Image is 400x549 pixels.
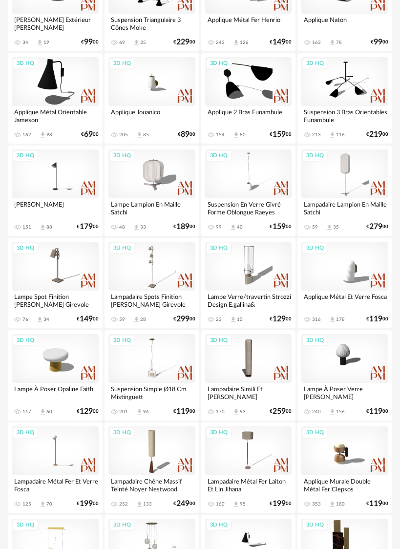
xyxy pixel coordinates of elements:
div: 3D HQ [206,150,232,162]
div: 76 [22,317,28,322]
div: 3D HQ [206,519,232,531]
div: 353 [312,501,321,507]
div: 162 [22,132,31,138]
div: [PERSON_NAME] Extérieur [PERSON_NAME] [12,14,99,33]
div: 3D HQ [12,150,39,162]
span: 219 [369,131,382,138]
div: 85 [143,132,149,138]
span: Download icon [326,224,333,231]
span: Download icon [39,131,46,139]
div: 3D HQ [12,427,39,439]
div: Suspension Triangulaire 3 Cônes Moke [108,14,195,33]
div: 3D HQ [206,427,232,439]
div: 154 [216,132,225,138]
span: 119 [176,408,189,415]
span: Download icon [133,39,140,46]
div: 28 [140,317,146,322]
div: 98 [46,132,52,138]
a: 3D HQ Lampadaire Spots Finition [PERSON_NAME] Girevole 59 Download icon 28 €29900 [105,238,199,328]
div: 3D HQ [302,335,328,347]
div: 126 [240,40,249,45]
div: € 00 [270,39,292,45]
a: 3D HQ Applique Jouanico 205 Download icon 85 €8900 [105,53,199,144]
span: Download icon [329,316,336,323]
div: € 00 [81,39,99,45]
div: 3D HQ [109,150,135,162]
div: 156 [336,409,345,415]
div: 3D HQ [302,427,328,439]
div: 23 [216,317,222,322]
span: Download icon [36,39,43,46]
span: Download icon [133,224,140,231]
span: Download icon [133,316,140,323]
div: Applique Métal Fer Henrio [205,14,292,33]
a: 3D HQ Suspension 3 Bras Orientables Funambule 213 Download icon 116 €21900 [297,53,392,144]
span: Download icon [232,408,240,416]
a: 3D HQ Lampadaire Métal Fer Et Verre Fosca 125 Download icon 70 €19900 [8,422,103,513]
span: Download icon [329,39,336,46]
span: 69 [84,131,93,138]
div: € 00 [173,224,195,230]
div: € 00 [270,224,292,230]
span: 129 [273,316,286,322]
div: 213 [312,132,321,138]
span: Download icon [39,224,46,231]
div: 252 [119,501,128,507]
a: 3D HQ Lampe Lampion En Maille Satchi 48 Download icon 33 €18900 [105,146,199,236]
div: 59 [312,224,318,230]
span: 279 [369,224,382,230]
span: 129 [80,408,93,415]
div: 34 [43,317,49,322]
span: 199 [80,501,93,507]
div: Suspension 3 Bras Orientables Funambule [301,106,388,126]
div: € 00 [77,408,99,415]
div: 35 [333,224,339,230]
div: € 00 [366,224,388,230]
div: € 00 [173,39,195,45]
div: 99 [216,224,222,230]
div: € 00 [81,131,99,138]
a: 3D HQ Lampadaire Lampion En Maille Satchi 59 Download icon 35 €27900 [297,146,392,236]
a: 3D HQ Lampe À Poser Opaline Faith 117 Download icon 60 €12900 [8,330,103,421]
div: € 00 [77,316,99,322]
span: Download icon [136,501,143,508]
span: 119 [369,316,382,322]
a: 3D HQ Lampadaire Métal Fer Laiton Et Lin Jihana 160 Download icon 95 €19900 [201,422,296,513]
div: € 00 [178,131,195,138]
div: € 00 [270,408,292,415]
span: 99 [84,39,93,45]
div: 33 [140,224,146,230]
div: € 00 [77,224,99,230]
span: Download icon [230,316,237,323]
span: 89 [181,131,189,138]
div: 19 [43,40,49,45]
div: € 00 [366,131,388,138]
a: 3D HQ Lampe Verre/travertin Strozzi Design E.gallina& 23 Download icon 10 €12900 [201,238,296,328]
span: Download icon [329,131,336,139]
div: 3D HQ [109,58,135,70]
div: Lampadaire Spots Finition [PERSON_NAME] Girevole [108,291,195,310]
span: Download icon [329,501,336,508]
span: Download icon [232,131,240,139]
div: 201 [119,409,128,415]
div: 3D HQ [109,519,135,531]
div: € 00 [173,408,195,415]
span: 149 [80,316,93,322]
div: Lampe Spot Finition [PERSON_NAME] Girevole [12,291,99,310]
div: 78 [336,40,342,45]
div: 117 [22,409,31,415]
a: 3D HQ Applique 2 Bras Funambule 154 Download icon 80 €15900 [201,53,296,144]
div: Applique Naton [301,14,388,33]
div: 59 [119,317,125,322]
a: 3D HQ Lampe Spot Finition [PERSON_NAME] Girevole 76 Download icon 34 €14900 [8,238,103,328]
span: 159 [273,224,286,230]
div: 163 [312,40,321,45]
span: Download icon [230,224,237,231]
span: 159 [273,131,286,138]
a: 3D HQ Lampadaire Simili Et [PERSON_NAME] 170 Download icon 93 €25900 [201,330,296,421]
div: 10 [237,317,243,322]
a: 3D HQ Suspension Simple Ø18 Cm Mistinguett 201 Download icon 94 €11900 [105,330,199,421]
div: Lampadaire Simili Et [PERSON_NAME] [205,383,292,402]
div: € 00 [270,131,292,138]
div: Lampe Verre/travertin Strozzi Design E.gallina& [205,291,292,310]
